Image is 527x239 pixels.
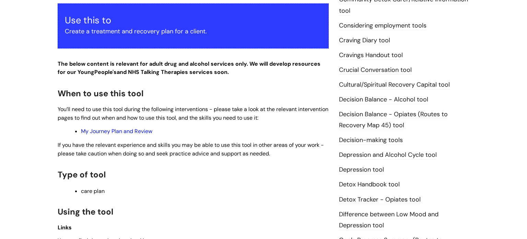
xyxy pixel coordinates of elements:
a: Detox Handbook tool [339,180,400,189]
span: If you have the relevant experience and skills you may be able to use this tool in other areas of... [58,141,324,157]
a: Depression and Alcohol Cycle tool [339,151,437,160]
a: My Journey Plan and Review [81,128,152,135]
a: Decision-making tools [339,136,403,145]
span: Type of tool [58,169,106,180]
h3: Use this to [65,15,321,26]
a: Craving Diary tool [339,36,390,45]
span: Using the tool [58,206,113,217]
a: Cravings Handout tool [339,51,403,60]
a: Cultural/Spiritual Recovery Capital tool [339,80,450,89]
span: When to use this tool [58,88,143,99]
a: Crucial Conversation tool [339,66,412,75]
span: You’ll need to use this tool during the following interventions - please take a look at the relev... [58,106,328,121]
a: Decision Balance - Opiates (Routes to Recovery Map 45) tool [339,110,448,130]
p: Create a treatment and recovery plan for a client. [65,26,321,37]
span: Links [58,224,72,231]
a: Decision Balance - Alcohol tool [339,95,428,104]
a: Detox Tracker - Opiates tool [339,195,421,204]
a: Depression tool [339,165,384,174]
a: Difference between Low Mood and Depression tool [339,210,438,230]
strong: The below content is relevant for adult drug and alcohol services only. We will develop resources... [58,60,320,76]
span: care plan [81,187,105,195]
a: Considering employment tools [339,21,426,30]
strong: People's [94,68,117,76]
